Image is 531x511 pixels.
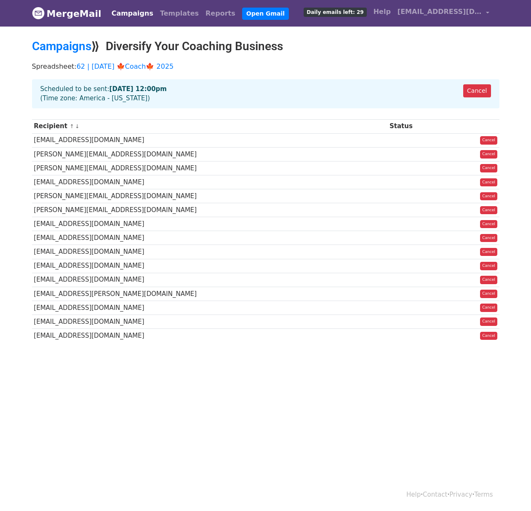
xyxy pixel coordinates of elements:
[108,5,157,22] a: Campaigns
[32,231,388,245] td: [EMAIL_ADDRESS][DOMAIN_NAME]
[480,290,497,298] a: Cancel
[387,119,445,133] th: Status
[32,217,388,231] td: [EMAIL_ADDRESS][DOMAIN_NAME]
[398,7,482,17] span: [EMAIL_ADDRESS][DOMAIN_NAME]
[480,317,497,326] a: Cancel
[480,164,497,172] a: Cancel
[304,8,366,17] span: Daily emails left: 29
[77,62,174,70] a: 62 | [DATE] 🍁Coach🍁 2025
[32,175,388,189] td: [EMAIL_ADDRESS][DOMAIN_NAME]
[480,304,497,312] a: Cancel
[474,491,493,498] a: Terms
[202,5,239,22] a: Reports
[480,234,497,242] a: Cancel
[75,123,80,129] a: ↓
[32,39,91,53] a: Campaigns
[463,84,491,97] a: Cancel
[157,5,202,22] a: Templates
[480,178,497,187] a: Cancel
[480,262,497,270] a: Cancel
[480,220,497,229] a: Cancel
[449,491,472,498] a: Privacy
[32,259,388,273] td: [EMAIL_ADDRESS][DOMAIN_NAME]
[32,62,499,71] p: Spreadsheet:
[394,3,493,23] a: [EMAIL_ADDRESS][DOMAIN_NAME]
[32,287,388,301] td: [EMAIL_ADDRESS][PERSON_NAME][DOMAIN_NAME]
[423,491,447,498] a: Contact
[32,39,499,54] h2: ⟫ Diversify Your Coaching Business
[32,245,388,259] td: [EMAIL_ADDRESS][DOMAIN_NAME]
[32,5,101,22] a: MergeMail
[32,119,388,133] th: Recipient
[32,133,388,147] td: [EMAIL_ADDRESS][DOMAIN_NAME]
[480,206,497,215] a: Cancel
[32,79,499,108] div: Scheduled to be sent: (Time zone: America - [US_STATE])
[300,3,370,20] a: Daily emails left: 29
[32,203,388,217] td: [PERSON_NAME][EMAIL_ADDRESS][DOMAIN_NAME]
[109,85,167,93] strong: [DATE] 12:00pm
[480,332,497,340] a: Cancel
[69,123,74,129] a: ↑
[32,147,388,161] td: [PERSON_NAME][EMAIL_ADDRESS][DOMAIN_NAME]
[32,315,388,328] td: [EMAIL_ADDRESS][DOMAIN_NAME]
[480,192,497,201] a: Cancel
[32,7,45,19] img: MergeMail logo
[32,301,388,315] td: [EMAIL_ADDRESS][DOMAIN_NAME]
[32,273,388,287] td: [EMAIL_ADDRESS][DOMAIN_NAME]
[480,150,497,159] a: Cancel
[32,329,388,343] td: [EMAIL_ADDRESS][DOMAIN_NAME]
[480,248,497,256] a: Cancel
[480,276,497,284] a: Cancel
[32,161,388,175] td: [PERSON_NAME][EMAIL_ADDRESS][DOMAIN_NAME]
[480,136,497,145] a: Cancel
[370,3,394,20] a: Help
[242,8,289,20] a: Open Gmail
[406,491,421,498] a: Help
[32,189,388,203] td: [PERSON_NAME][EMAIL_ADDRESS][DOMAIN_NAME]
